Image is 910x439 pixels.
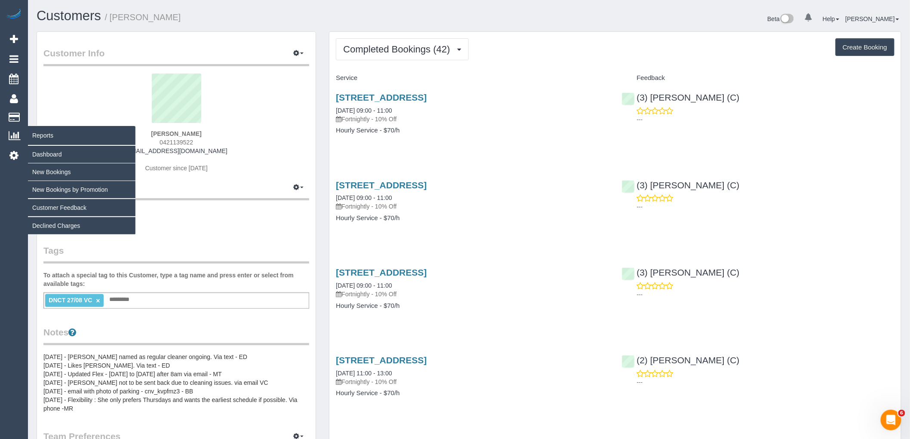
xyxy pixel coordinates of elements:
a: Beta [768,15,794,22]
ul: Reports [28,145,135,235]
pre: [DATE] - [PERSON_NAME] named as regular cleaner ongoing. Via text - ED [DATE] - Likes [PERSON_NAM... [43,353,309,413]
a: [STREET_ADDRESS] [336,267,427,277]
a: Dashboard [28,146,135,163]
a: × [96,297,100,304]
a: [EMAIL_ADDRESS][DOMAIN_NAME] [126,147,227,154]
p: Fortnightly - 10% Off [336,378,609,386]
h4: Hourly Service - $70/h [336,215,609,222]
a: [DATE] 11:00 - 13:00 [336,370,392,377]
a: (3) [PERSON_NAME] (C) [622,180,740,190]
a: Customer Feedback [28,199,135,216]
a: [DATE] 09:00 - 11:00 [336,282,392,289]
small: / [PERSON_NAME] [105,12,181,22]
span: 6 [898,410,905,417]
strong: [PERSON_NAME] [151,130,201,137]
h4: Hourly Service - $70/h [336,302,609,310]
p: --- [637,115,895,124]
a: Customers [37,8,101,23]
a: [STREET_ADDRESS] [336,355,427,365]
a: Help [823,15,839,22]
a: [DATE] 09:00 - 11:00 [336,194,392,201]
label: To attach a special tag to this Customer, type a tag name and press enter or select from availabl... [43,271,309,288]
span: Reports [28,126,135,145]
span: Completed Bookings (42) [343,44,454,55]
img: New interface [780,14,794,25]
h4: Hourly Service - $70/h [336,390,609,397]
p: Fortnightly - 10% Off [336,290,609,298]
p: Fortnightly - 10% Off [336,202,609,211]
a: [DATE] 09:00 - 11:00 [336,107,392,114]
a: (3) [PERSON_NAME] (C) [622,267,740,277]
iframe: Intercom live chat [881,410,901,430]
a: (3) [PERSON_NAME] (C) [622,92,740,102]
a: [STREET_ADDRESS] [336,180,427,190]
span: Customer since [DATE] [145,165,208,172]
a: Declined Charges [28,217,135,234]
button: Completed Bookings (42) [336,38,468,60]
a: (2) [PERSON_NAME] (C) [622,355,740,365]
legend: Tags [43,244,309,264]
a: New Bookings [28,163,135,181]
img: Automaid Logo [5,9,22,21]
a: [STREET_ADDRESS] [336,92,427,102]
p: Fortnightly - 10% Off [336,115,609,123]
legend: Customer Info [43,47,309,66]
span: DNCT 27/08 VC [49,297,92,304]
p: --- [637,378,895,387]
p: --- [637,290,895,299]
span: 0421139522 [160,139,193,146]
h4: Hourly Service - $70/h [336,127,609,134]
a: [PERSON_NAME] [845,15,899,22]
h4: Feedback [622,74,895,82]
legend: Notes [43,326,309,345]
p: --- [637,203,895,211]
h4: Service [336,74,609,82]
button: Create Booking [836,38,895,56]
a: New Bookings by Promotion [28,181,135,198]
